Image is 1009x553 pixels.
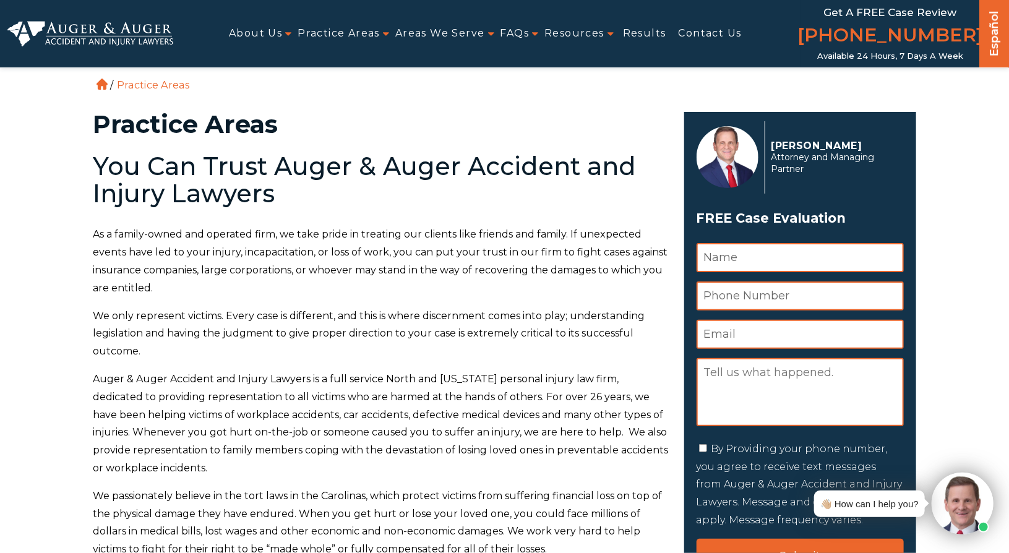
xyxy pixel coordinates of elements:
span: Get a FREE Case Review [824,6,957,19]
input: Phone Number [697,281,904,311]
a: Home [97,79,108,90]
a: [PHONE_NUMBER] [797,22,983,51]
a: About Us [229,20,282,48]
a: Areas We Serve [395,20,485,48]
div: 👋🏼 How can I help you? [820,495,919,512]
p: Auger & Auger Accident and Injury Lawyers is a full service North and [US_STATE] personal injury ... [93,371,669,478]
a: Results [623,20,666,48]
span: As a family-owned and operated firm, we take pride in treating our clients like friends and famil... [93,228,668,293]
img: Auger & Auger Accident and Injury Lawyers Logo [7,21,173,46]
span: Available 24 Hours, 7 Days a Week [817,51,963,61]
img: Intaker widget Avatar [932,473,994,534]
span: FREE Case Evaluation [697,207,904,230]
h2: You Can Trust Auger & Auger Accident and Injury Lawyers [93,153,669,207]
li: Practice Areas [114,79,192,91]
span: We only represent victims. Every case is different, and this is where discernment comes into play... [93,310,645,358]
a: Practice Areas [298,20,380,48]
span: Attorney and Managing Partner [771,152,897,175]
a: Contact Us [679,20,742,48]
p: [PERSON_NAME] [771,140,897,152]
a: Resources [544,20,604,48]
input: Email [697,320,904,349]
h1: Practice Areas [93,112,669,137]
label: By Providing your phone number, you agree to receive text messages from Auger & Auger Accident an... [697,443,903,526]
a: FAQs [500,20,530,48]
input: Name [697,243,904,272]
img: Herbert Auger [697,126,758,188]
